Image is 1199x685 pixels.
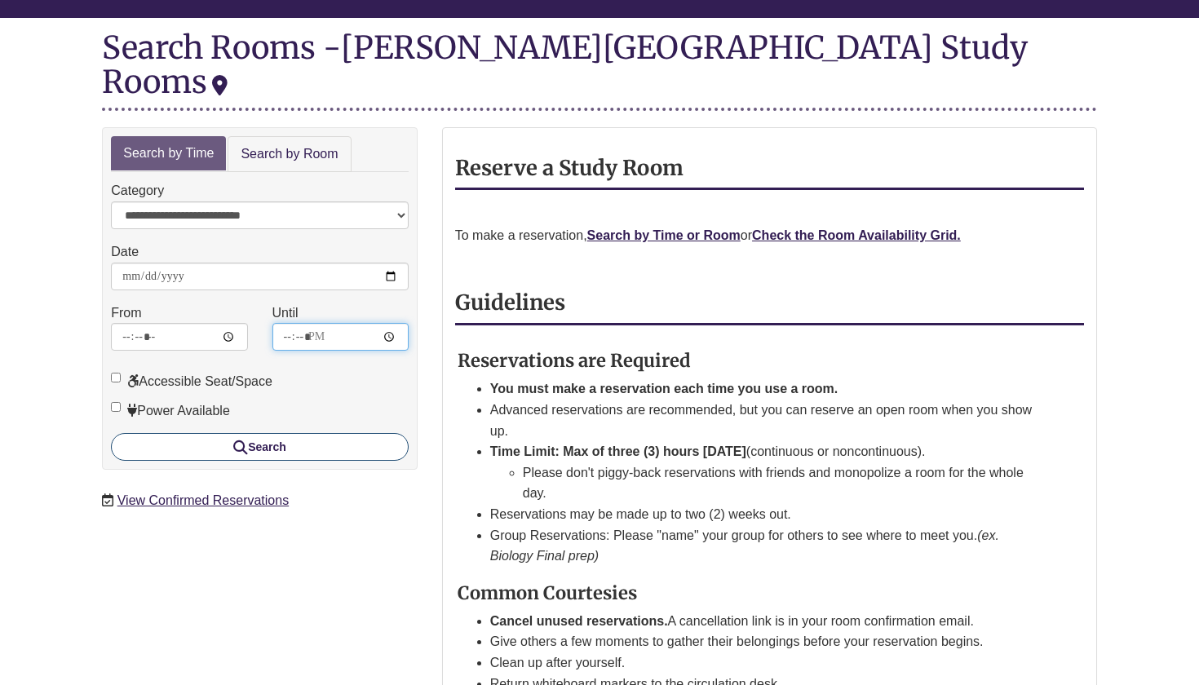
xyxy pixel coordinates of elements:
strong: Guidelines [455,289,565,316]
li: Clean up after yourself. [490,652,1045,674]
strong: Common Courtesies [458,581,637,604]
label: From [111,303,141,324]
div: Search Rooms - [102,30,1097,110]
li: A cancellation link is in your room confirmation email. [490,611,1045,632]
label: Power Available [111,400,230,422]
a: Search by Time or Room [587,228,741,242]
li: Please don't piggy-back reservations with friends and monopolize a room for the whole day. [523,462,1045,504]
strong: Reservations are Required [458,349,691,372]
strong: Reserve a Study Room [455,155,684,181]
p: To make a reservation, or [455,225,1084,246]
label: Category [111,180,164,201]
strong: Time Limit: Max of three (3) hours [DATE] [490,444,746,458]
label: Accessible Seat/Space [111,371,272,392]
div: [PERSON_NAME][GEOGRAPHIC_DATA] Study Rooms [102,28,1028,101]
a: Check the Room Availability Grid. [752,228,961,242]
input: Power Available [111,402,121,412]
li: Reservations may be made up to two (2) weeks out. [490,504,1045,525]
button: Search [111,433,409,461]
li: (continuous or noncontinuous). [490,441,1045,504]
li: Advanced reservations are recommended, but you can reserve an open room when you show up. [490,400,1045,441]
a: View Confirmed Reservations [117,493,289,507]
input: Accessible Seat/Space [111,373,121,382]
a: Search by Room [228,136,351,173]
strong: Cancel unused reservations. [490,614,668,628]
label: Until [272,303,299,324]
li: Give others a few moments to gather their belongings before your reservation begins. [490,631,1045,652]
strong: You must make a reservation each time you use a room. [490,382,838,396]
a: Search by Time [111,136,226,171]
li: Group Reservations: Please "name" your group for others to see where to meet you. [490,525,1045,567]
label: Date [111,241,139,263]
